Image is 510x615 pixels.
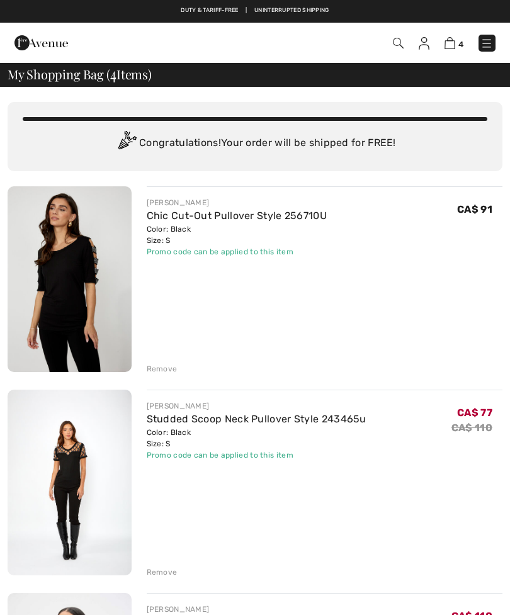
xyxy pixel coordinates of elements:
[147,197,327,208] div: [PERSON_NAME]
[23,131,487,156] div: Congratulations! Your order will be shipped for FREE!
[419,37,429,50] img: My Info
[458,40,463,49] span: 4
[147,246,327,257] div: Promo code can be applied to this item
[114,131,139,156] img: Congratulation2.svg
[147,223,327,246] div: Color: Black Size: S
[110,65,116,81] span: 4
[8,390,132,575] img: Studded Scoop Neck Pullover Style 243465u
[147,567,178,578] div: Remove
[480,37,493,50] img: Menu
[147,449,366,461] div: Promo code can be applied to this item
[147,210,327,222] a: Chic Cut-Out Pullover Style 256710U
[147,363,178,375] div: Remove
[445,35,463,50] a: 4
[8,186,132,372] img: Chic Cut-Out Pullover Style 256710U
[147,604,383,615] div: [PERSON_NAME]
[457,407,492,419] span: CA$ 77
[8,68,152,81] span: My Shopping Bag ( Items)
[14,30,68,55] img: 1ère Avenue
[393,38,404,48] img: Search
[14,36,68,48] a: 1ère Avenue
[147,400,366,412] div: [PERSON_NAME]
[147,413,366,425] a: Studded Scoop Neck Pullover Style 243465u
[147,427,366,449] div: Color: Black Size: S
[445,37,455,49] img: Shopping Bag
[457,203,492,215] span: CA$ 91
[451,422,492,434] s: CA$ 110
